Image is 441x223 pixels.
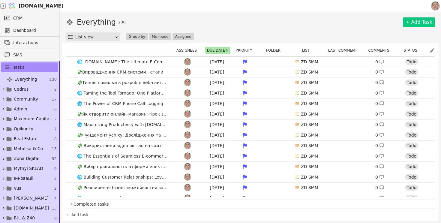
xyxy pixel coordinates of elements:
[184,110,191,118] img: Ро
[375,69,384,75] div: 0
[301,195,318,201] p: ZD SMM
[301,59,318,65] p: ZD SMM
[405,195,418,201] div: Todo
[301,153,318,159] p: ZD SMM
[260,47,290,54] div: Folder
[149,33,171,40] button: Me mode
[54,185,57,191] span: 2
[203,164,230,170] div: [DATE]
[66,67,435,77] a: 💸Впровадження CRM-системи - етапиРо[DATE]ZD SMM0 Todo
[66,57,435,67] a: 🌐 [DOMAIN_NAME]: The Ultimate E-Commerce Solution - Combining the Best of SaaS and Open-SourceРо[...
[204,47,231,54] div: Due date
[13,15,23,21] span: CRM
[175,47,202,54] button: Assignees
[301,111,318,117] p: ZD SMM
[375,59,384,65] div: 0
[118,19,126,25] span: 230
[54,106,57,112] span: 6
[75,141,165,150] span: 💸 Використання відео як тло на сайті
[203,143,230,149] div: [DATE]
[203,59,230,65] div: [DATE]
[375,90,384,96] div: 0
[184,79,191,86] img: Ро
[405,111,418,117] div: Todo
[184,58,191,65] img: Ро
[14,86,28,92] span: Cedrus
[234,47,257,54] button: Priority
[184,163,191,170] img: Ро
[66,193,435,203] a: 🌐 From Start to Scale: Growing Your Business with [DOMAIN_NAME]Ро[DATE]ZD SMM0 Todo
[325,47,364,54] div: Last comment
[405,174,418,180] div: Todo
[203,111,230,117] div: [DATE]
[301,185,318,191] p: ZD SMM
[14,136,37,142] span: Real Estate
[301,80,318,86] p: ZD SMM
[54,126,57,132] span: 7
[75,183,171,192] span: 💸 Розширення бізнес-можливостей за допомогою добре організованої лійки в CRM
[184,152,191,160] img: Ро
[184,89,191,97] img: Ро
[66,212,88,218] a: Add task
[203,132,230,138] div: [DATE]
[205,47,231,54] button: Due date
[405,143,418,149] div: Todo
[375,111,384,117] div: 0
[184,68,191,76] img: Ро
[66,88,435,98] a: 🌐 Taming the Tool Tornado: One Platform for All Your Business NeedsРо[DATE]ZD SMM0 Todo
[203,195,230,201] div: [DATE]
[375,164,384,170] div: 0
[66,109,435,119] a: 💸Як створити онлайн-магазин: Крок за крокомРо[DATE]ZD SMM0 Todo
[301,174,318,180] p: ZD SMM
[184,131,191,139] img: Ро
[14,215,35,221] span: BtL & Z40
[71,212,88,218] span: Add task
[405,59,418,65] div: Todo
[184,194,191,202] img: Ро
[66,182,435,193] a: 💸 Розширення бізнес-можливостей за допомогою добре організованої лійки в CRMРо[DATE]ZD SMM0 Todo
[405,164,418,170] div: Todo
[77,17,116,28] h1: Everything
[6,0,60,12] a: [DOMAIN_NAME]
[301,69,318,75] p: ZD SMM
[203,153,230,159] div: [DATE]
[14,205,49,211] span: [DOMAIN_NAME]
[14,185,21,191] span: Vus
[375,185,384,191] div: 0
[75,162,171,171] span: 💸 Вибір правильної платформи електронної комерції: план вашого успіху в Інтернеті
[375,132,384,138] div: 0
[403,17,435,27] a: Add Task
[301,101,318,107] p: ZD SMM
[203,80,230,86] div: [DATE]
[14,76,37,83] span: Everything
[75,152,171,161] span: 🌐 The Essentials of Seamless E-commerce Integration with [DOMAIN_NAME]
[75,68,166,77] span: 💸Впровадження CRM-системи - етапи
[13,64,25,71] span: Tasks
[375,143,384,149] div: 0
[52,146,57,152] span: 15
[54,86,57,92] span: 8
[301,90,318,96] p: ZD SMM
[52,156,57,162] span: 92
[1,38,58,47] a: Interactions
[234,47,258,54] div: Priority
[75,58,171,66] span: 🌐 [DOMAIN_NAME]: The Ultimate E-Commerce Solution - Combining the Best of SaaS and Open-Source
[54,166,57,172] span: 9
[375,195,384,201] div: 0
[14,146,43,152] span: Metalika & Co
[203,90,230,96] div: [DATE]
[75,89,171,98] span: 🌐 Taming the Tool Tornado: One Platform for All Your Business Needs
[14,126,33,132] span: Opikunky
[184,121,191,128] img: Ро
[301,143,318,149] p: ZD SMM
[203,69,230,75] div: [DATE]
[375,101,384,107] div: 0
[375,80,384,86] div: 0
[184,100,191,107] img: Ро
[203,185,230,191] div: [DATE]
[52,96,57,102] span: 17
[301,164,318,170] p: ZD SMM
[66,172,435,182] a: 🌐 Building Customer Relationships: Leveraging [DOMAIN_NAME]'s CRM FeaturesРо[DATE]ZD SMM0 Todo
[75,110,171,119] span: 💸Як створити онлайн-магазин: Крок за кроком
